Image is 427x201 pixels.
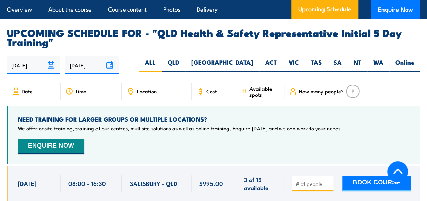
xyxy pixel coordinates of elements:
span: Time [75,88,86,94]
label: [GEOGRAPHIC_DATA] [185,58,259,72]
span: 3 of 15 available [244,175,276,192]
span: How many people? [299,88,344,94]
h2: UPCOMING SCHEDULE FOR - "QLD Health & Safety Representative Initial 5 Day Training" [7,28,420,46]
span: Location [136,88,156,94]
input: From date [7,56,60,74]
span: SALISBURY - QLD [129,179,177,187]
label: VIC [283,58,305,72]
label: SA [328,58,348,72]
span: Cost [206,88,217,94]
label: QLD [162,58,185,72]
p: We offer onsite training, training at our centres, multisite solutions as well as online training... [18,125,342,132]
span: Date [22,88,33,94]
label: ALL [139,58,162,72]
button: ENQUIRE NOW [18,139,84,154]
span: Available spots [249,85,279,97]
input: To date [65,56,118,74]
button: BOOK COURSE [342,176,411,191]
span: [DATE] [18,179,36,187]
span: $995.00 [199,179,223,187]
span: 08:00 - 16:30 [68,179,106,187]
label: ACT [259,58,283,72]
label: TAS [305,58,328,72]
label: WA [367,58,389,72]
input: # of people [296,180,331,187]
h4: NEED TRAINING FOR LARGER GROUPS OR MULTIPLE LOCATIONS? [18,115,342,123]
label: NT [348,58,367,72]
label: Online [389,58,420,72]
